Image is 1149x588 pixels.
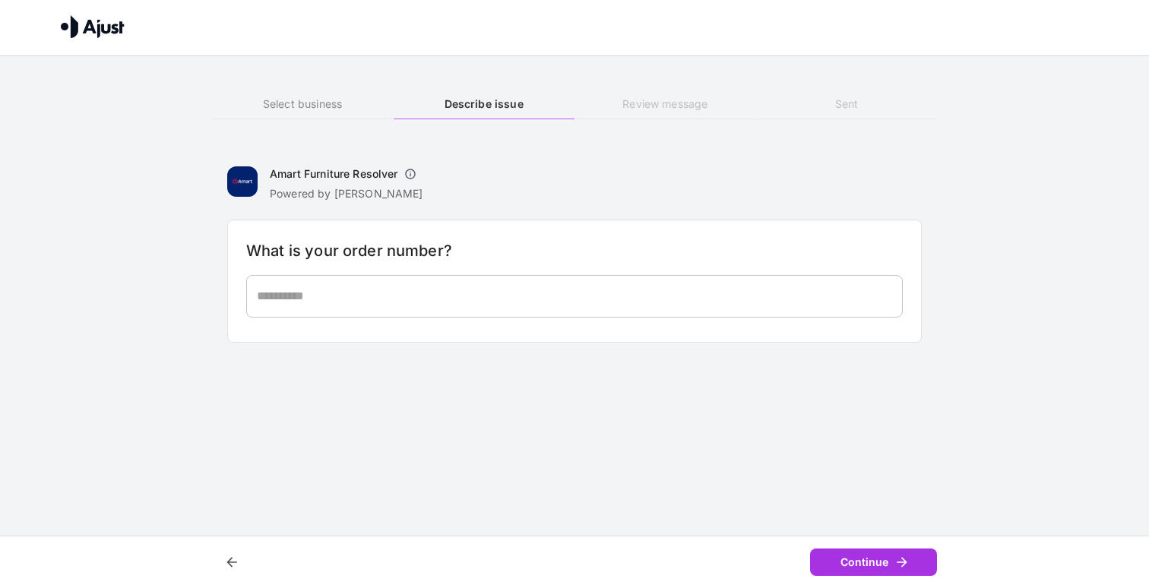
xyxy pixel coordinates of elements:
h6: Sent [756,96,937,112]
h6: Amart Furniture Resolver [270,166,398,182]
button: Continue [810,548,937,577]
img: Ajust [61,15,125,38]
h6: Review message [574,96,755,112]
h6: Select business [212,96,393,112]
img: Amart Furniture [227,166,258,197]
p: Powered by [PERSON_NAME] [270,186,423,201]
h6: Describe issue [394,96,574,112]
h6: What is your order number? [246,239,903,263]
